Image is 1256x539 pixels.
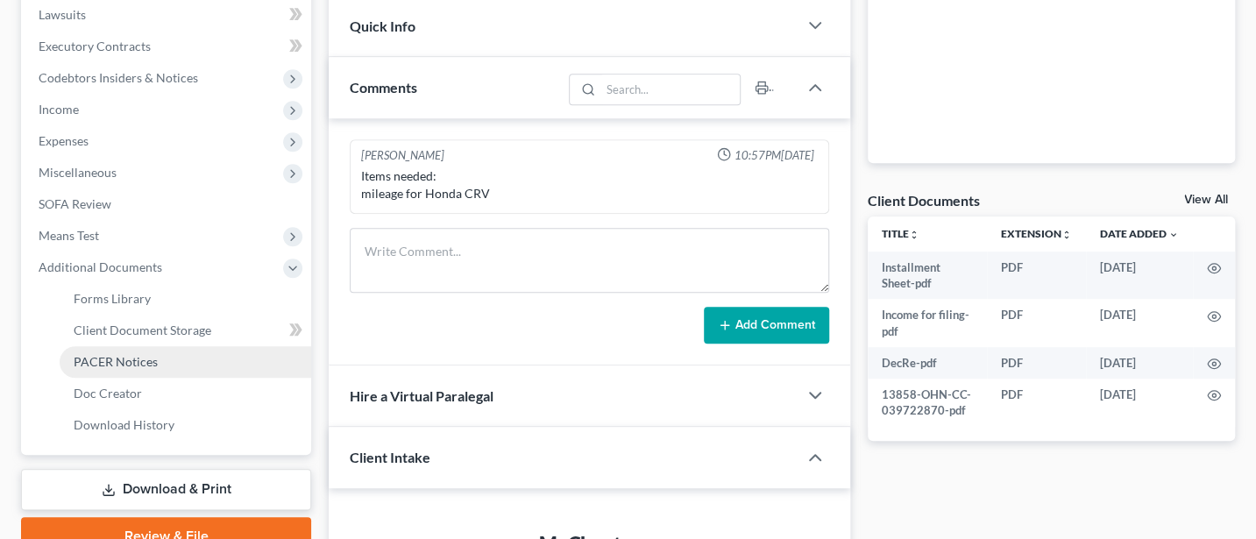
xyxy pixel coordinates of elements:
[909,230,919,240] i: unfold_more
[1086,252,1193,300] td: [DATE]
[350,387,493,404] span: Hire a Virtual Paralegal
[39,102,79,117] span: Income
[882,227,919,240] a: Titleunfold_more
[25,31,311,62] a: Executory Contracts
[74,323,211,337] span: Client Document Storage
[74,386,142,401] span: Doc Creator
[74,417,174,432] span: Download History
[1168,230,1179,240] i: expand_more
[25,188,311,220] a: SOFA Review
[987,252,1086,300] td: PDF
[60,409,311,441] a: Download History
[60,378,311,409] a: Doc Creator
[868,191,980,209] div: Client Documents
[39,39,151,53] span: Executory Contracts
[60,283,311,315] a: Forms Library
[987,347,1086,379] td: PDF
[74,291,151,306] span: Forms Library
[868,379,987,427] td: 13858-OHN-CC-039722870-pdf
[1086,299,1193,347] td: [DATE]
[987,379,1086,427] td: PDF
[1086,347,1193,379] td: [DATE]
[600,74,740,104] input: Search...
[39,165,117,180] span: Miscellaneous
[39,196,111,211] span: SOFA Review
[361,167,818,202] div: Items needed: mileage for Honda CRV
[39,70,198,85] span: Codebtors Insiders & Notices
[39,228,99,243] span: Means Test
[60,346,311,378] a: PACER Notices
[21,469,311,510] a: Download & Print
[868,347,987,379] td: DecRe-pdf
[350,79,417,96] span: Comments
[39,259,162,274] span: Additional Documents
[39,7,86,22] span: Lawsuits
[734,147,814,164] span: 10:57PM[DATE]
[1086,379,1193,427] td: [DATE]
[350,18,415,34] span: Quick Info
[1061,230,1072,240] i: unfold_more
[361,147,444,164] div: [PERSON_NAME]
[868,299,987,347] td: Income for filing-pdf
[704,307,829,344] button: Add Comment
[60,315,311,346] a: Client Document Storage
[350,449,430,465] span: Client Intake
[1100,227,1179,240] a: Date Added expand_more
[1001,227,1072,240] a: Extensionunfold_more
[987,299,1086,347] td: PDF
[39,133,89,148] span: Expenses
[868,252,987,300] td: Installment Sheet-pdf
[1184,194,1228,206] a: View All
[74,354,158,369] span: PACER Notices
